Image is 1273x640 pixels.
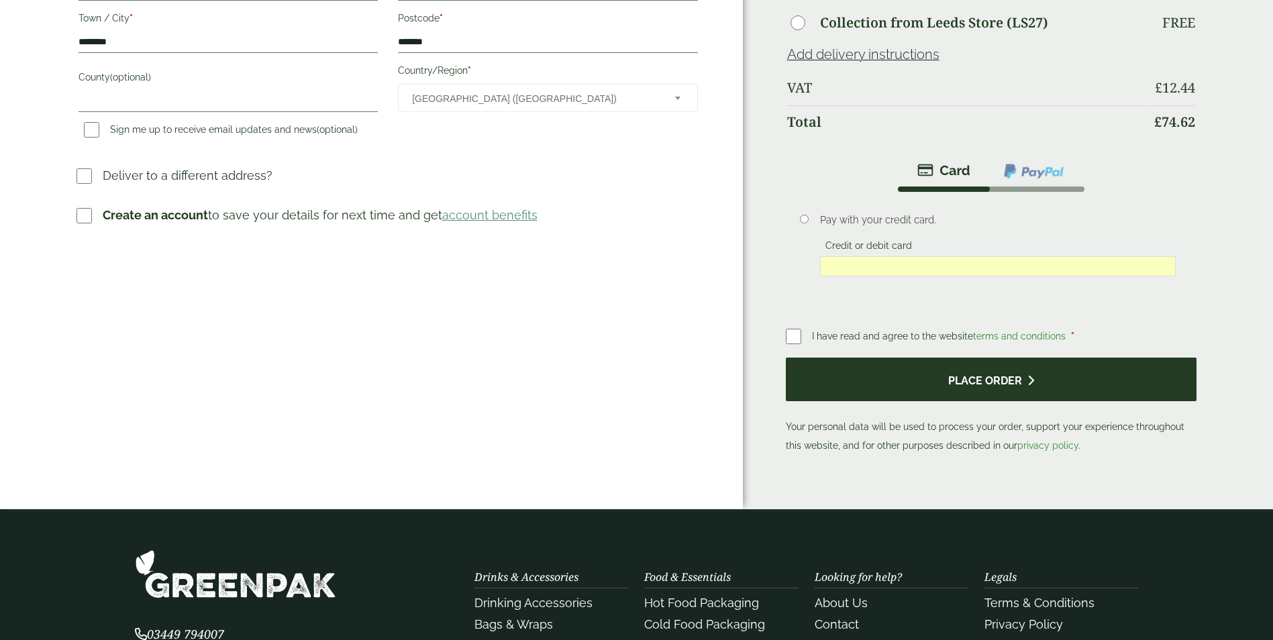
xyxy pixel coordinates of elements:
a: Privacy Policy [984,617,1063,631]
label: Sign me up to receive email updates and news [79,124,363,139]
p: Free [1162,15,1195,31]
img: GreenPak Supplies [135,549,336,598]
span: (optional) [317,124,358,135]
span: £ [1155,78,1162,97]
a: Terms & Conditions [984,596,1094,610]
bdi: 12.44 [1155,78,1195,97]
p: Your personal data will be used to process your order, support your experience throughout this we... [786,358,1197,455]
strong: Create an account [103,208,208,222]
iframe: Secure card payment input frame [824,260,1172,272]
p: to save your details for next time and get [103,206,538,224]
span: I have read and agree to the website [812,331,1068,341]
a: Hot Food Packaging [644,596,759,610]
bdi: 74.62 [1154,113,1195,131]
img: ppcp-gateway.png [1003,162,1065,180]
abbr: required [130,13,133,23]
label: Town / City [79,9,378,32]
p: Pay with your credit card. [820,213,1176,227]
img: stripe.png [917,162,970,178]
a: Contact [815,617,859,631]
a: Drinking Accessories [474,596,593,610]
span: £ [1154,113,1162,131]
span: United Kingdom (UK) [412,85,656,113]
abbr: required [440,13,443,23]
label: County [79,68,378,91]
label: Credit or debit card [820,240,917,255]
label: Country/Region [398,61,697,84]
a: privacy policy [1017,440,1078,451]
button: Place order [786,358,1197,401]
span: (optional) [110,72,151,83]
a: terms and conditions [973,331,1066,341]
input: Sign me up to receive email updates and news(optional) [84,122,99,138]
th: Total [787,105,1145,138]
a: Add delivery instructions [787,46,939,62]
span: Country/Region [398,84,697,112]
a: account benefits [442,208,538,222]
p: Deliver to a different address? [103,166,272,184]
abbr: required [468,65,471,76]
abbr: required [1071,331,1074,341]
a: Cold Food Packaging [644,617,765,631]
label: Postcode [398,9,697,32]
a: Bags & Wraps [474,617,553,631]
label: Collection from Leeds Store (LS27) [820,16,1048,30]
a: About Us [815,596,868,610]
th: VAT [787,72,1145,104]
